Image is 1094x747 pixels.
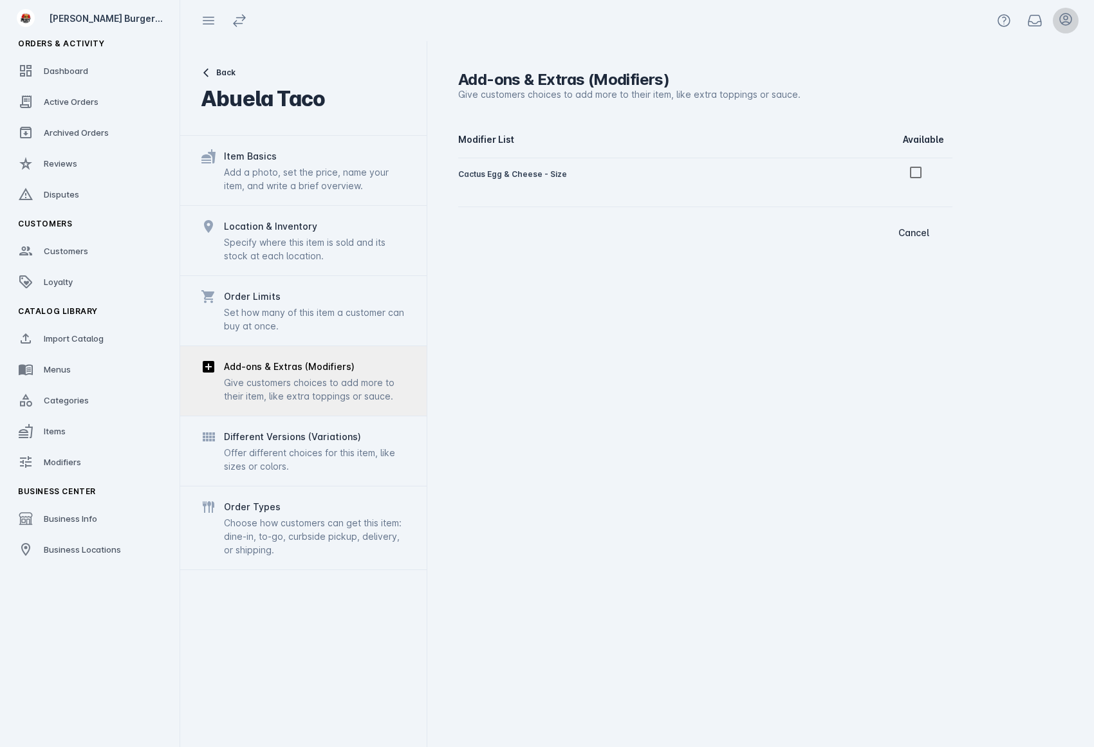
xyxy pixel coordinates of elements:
[224,516,406,557] div: Choose how customers can get this item: dine-in, to-go, curbside pickup, delivery, or shipping.
[44,66,88,76] span: Dashboard
[8,57,172,85] a: Dashboard
[8,88,172,116] a: Active Orders
[8,386,172,414] a: Categories
[8,355,172,383] a: Menus
[201,67,325,78] button: Back
[44,395,89,405] span: Categories
[8,504,172,533] a: Business Info
[224,359,355,374] div: Add-ons & Extras (Modifiers)
[224,219,317,234] div: Location & Inventory
[224,446,406,473] div: Offer different choices for this item, like sizes or colors.
[224,429,361,445] div: Different Versions (Variations)
[224,376,406,403] div: Give customers choices to add more to their item, like extra toppings or sauce.
[898,228,929,237] span: Cancel
[885,220,942,246] button: Cancel
[44,544,121,555] span: Business Locations
[224,499,281,515] div: Order Types
[903,122,952,158] th: Available
[18,306,98,316] span: Catalog Library
[8,237,172,265] a: Customers
[44,364,71,374] span: Menus
[44,246,88,256] span: Customers
[8,268,172,296] a: Loyalty
[458,72,801,88] div: Add-ons & Extras (Modifiers)
[224,165,406,192] div: Add a photo, set the price, name your item, and write a brief overview.
[8,535,172,564] a: Business Locations
[44,426,66,436] span: Items
[44,158,77,169] span: Reviews
[8,448,172,476] a: Modifiers
[8,180,172,208] a: Disputes
[8,324,172,353] a: Import Catalog
[216,67,236,78] span: Back
[224,289,281,304] div: Order Limits
[8,149,172,178] a: Reviews
[224,306,406,333] div: Set how many of this item a customer can buy at once.
[44,513,97,524] span: Business Info
[8,417,172,445] a: Items
[458,122,903,158] th: Modifier List
[18,219,72,228] span: Customers
[458,167,567,182] div: Cactus Egg & Cheese - Size
[49,12,167,25] div: [PERSON_NAME] Burger Bar
[44,127,109,138] span: Archived Orders
[44,333,104,344] span: Import Catalog
[18,486,96,496] span: Business Center
[44,189,79,199] span: Disputes
[458,88,801,101] div: Give customers choices to add more to their item, like extra toppings or sauce.
[44,97,98,107] span: Active Orders
[224,235,406,263] div: Specify where this item is sold and its stock at each location.
[201,89,325,109] div: Abuela Taco
[18,39,104,48] span: Orders & Activity
[44,457,81,467] span: Modifiers
[224,149,277,164] div: Item Basics
[8,118,172,147] a: Archived Orders
[44,277,73,287] span: Loyalty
